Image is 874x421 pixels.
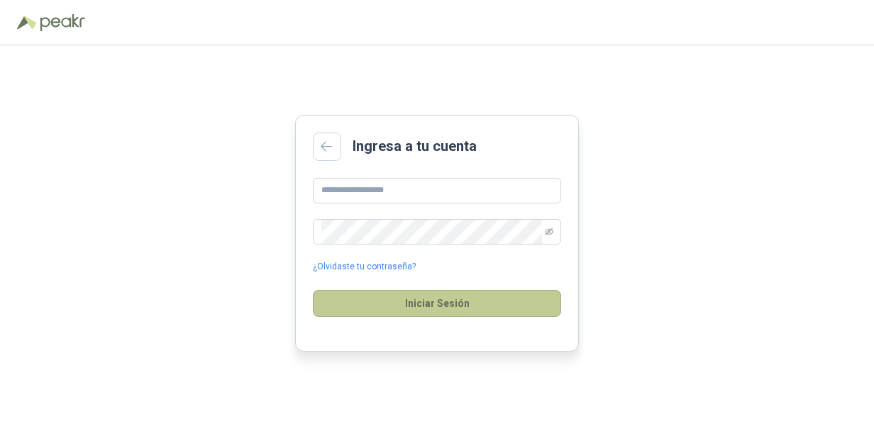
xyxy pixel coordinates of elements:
span: eye-invisible [545,228,553,236]
button: Iniciar Sesión [313,290,561,317]
img: Peakr [40,14,85,31]
img: Logo [17,16,37,30]
h2: Ingresa a tu cuenta [353,135,477,157]
a: ¿Olvidaste tu contraseña? [313,260,416,274]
